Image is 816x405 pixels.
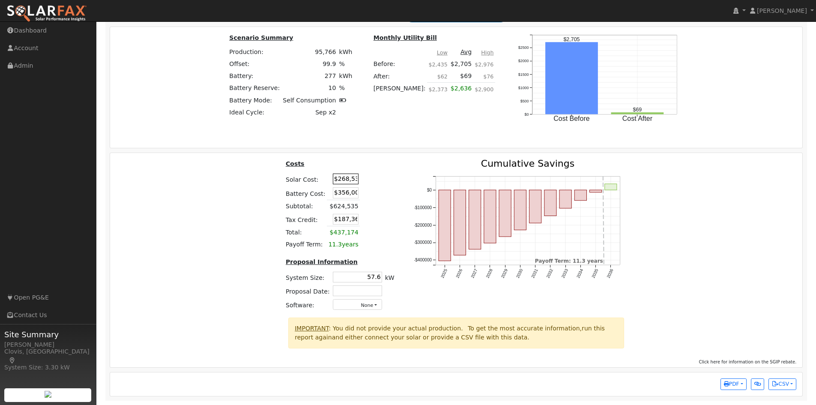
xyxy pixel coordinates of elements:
td: $2,976 [473,58,495,70]
td: System Size: [284,270,331,284]
text: Cost After [622,115,653,122]
td: $2,435 [427,58,449,70]
text: 2031 [530,268,539,279]
text: -$200000 [413,222,432,227]
img: retrieve [45,391,51,398]
text: 2034 [575,268,584,279]
td: Ideal Cycle: [228,106,281,118]
u: Avg [460,48,472,55]
u: High [481,49,493,56]
span: Sep x2 [315,109,336,116]
span: [PERSON_NAME] [757,7,807,14]
td: Battery Mode: [228,94,281,106]
text: $0 [427,188,432,192]
td: $69 [449,70,473,83]
text: 2030 [515,268,523,279]
td: $2,705 [449,58,473,70]
rect: onclick="" [454,190,466,255]
u: Monthly Utility Bill [374,34,437,41]
text: 2025 [439,268,448,279]
td: Battery Cost: [284,186,327,200]
td: Total: [284,226,327,239]
td: $624,535 [327,200,360,213]
rect: onclick="" [439,190,451,261]
text: $1000 [518,85,529,90]
rect: onclick="" [559,190,571,208]
td: Proposal Date: [284,284,331,298]
u: IMPORTANT [295,325,329,332]
text: 2027 [470,268,478,279]
td: $2,900 [473,82,495,99]
td: Software: [284,298,331,312]
text: 2028 [485,268,493,279]
td: 277 [281,70,338,82]
div: [PERSON_NAME] [4,340,92,349]
rect: onclick="" [544,190,556,216]
td: Before: [372,58,427,70]
text: $0 [525,112,529,117]
text: -$300000 [413,240,432,245]
td: Battery: [228,70,281,82]
td: Solar Cost: [284,172,327,186]
button: None [333,299,382,310]
u: Low [437,49,448,56]
td: Battery Reserve: [228,82,281,94]
rect: onclick="" [499,190,511,237]
text: 2036 [606,268,614,279]
text: 2035 [591,268,599,279]
div: Clovis, [GEOGRAPHIC_DATA] [4,347,92,365]
rect: onclick="" [611,112,664,114]
td: kWh [338,70,354,82]
text: Cumulative Savings [481,158,574,169]
rect: onclick="" [514,190,526,230]
span: 11.3 [329,241,342,248]
text: $2000 [518,59,529,63]
rect: onclick="" [604,184,616,190]
rect: onclick="" [529,190,541,223]
span: Click here for information on the SGIP rebate. [699,360,797,364]
rect: onclick="" [484,190,496,243]
text: Cost Before [554,115,590,122]
td: kWh [338,46,354,58]
td: % [338,82,354,94]
rect: onclick="" [574,190,586,200]
text: Payoff Term: 11.3 years [535,258,603,264]
rect: onclick="" [589,190,601,192]
td: Self Consumption [281,94,338,106]
rect: onclick="" [469,190,481,249]
button: PDF [720,378,747,390]
text: 2029 [500,268,508,279]
button: Generate Report Link [751,378,764,390]
td: years [327,239,360,251]
span: Site Summary [4,329,92,340]
td: Payoff Term: [284,239,327,251]
text: -$400000 [413,258,432,262]
td: Subtotal: [284,200,327,213]
text: $500 [520,99,529,103]
button: CSV [768,378,796,390]
td: $62 [427,70,449,83]
td: After: [372,70,427,83]
span: PDF [724,381,739,387]
td: 99.9 [281,58,338,70]
div: System Size: 3.30 kW [4,363,92,372]
u: Costs [286,160,305,167]
td: $2,636 [449,82,473,99]
text: $69 [633,106,642,112]
td: $76 [473,70,495,83]
text: $2500 [518,45,529,50]
td: [PERSON_NAME]: [372,82,427,99]
text: $1500 [518,72,529,76]
text: 2032 [545,268,554,279]
td: Offset: [228,58,281,70]
text: 2026 [454,268,463,279]
td: kW [383,270,396,284]
td: $2,373 [427,82,449,99]
text: -$100000 [413,205,432,210]
rect: onclick="" [545,42,598,114]
div: : You did not provide your actual production. To get the most accurate information, and either co... [288,318,624,348]
td: 95,766 [281,46,338,58]
u: Scenario Summary [229,34,293,41]
text: $2,705 [564,36,580,42]
td: Production: [228,46,281,58]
